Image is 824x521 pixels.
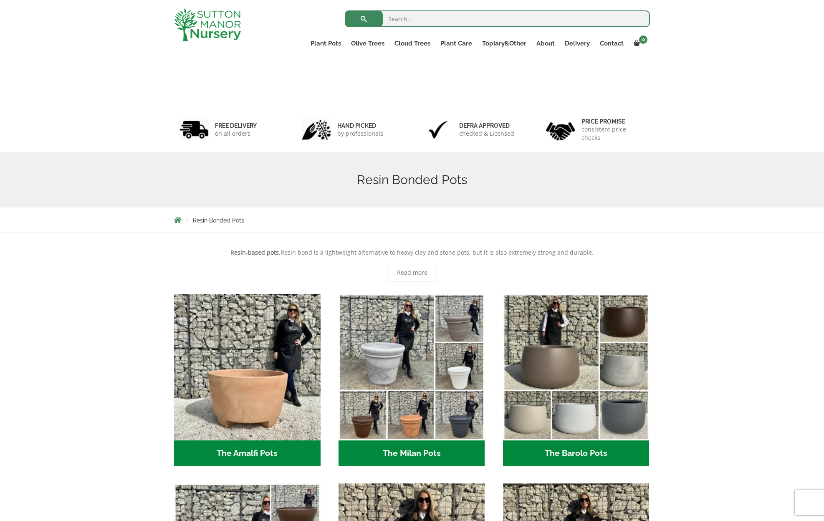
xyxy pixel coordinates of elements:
img: The Milan Pots [339,294,485,440]
h1: Resin Bonded Pots [174,172,650,187]
a: Cloud Trees [389,38,435,49]
a: About [531,38,560,49]
strong: Resin-based pots. [230,248,281,256]
nav: Breadcrumbs [174,217,650,223]
img: The Barolo Pots [503,294,650,440]
h2: The Amalfi Pots [174,440,321,466]
a: Delivery [560,38,595,49]
h2: The Barolo Pots [503,440,650,466]
img: logo [174,8,241,41]
input: Search... [345,10,650,27]
span: Read more [397,270,427,276]
h6: Defra approved [459,122,514,129]
p: consistent price checks [581,125,645,142]
a: Plant Pots [306,38,346,49]
p: by professionals [337,129,383,138]
span: Resin Bonded Pots [193,217,244,224]
h6: FREE DELIVERY [215,122,257,129]
p: on all orders [215,129,257,138]
a: Visit product category The Milan Pots [339,294,485,466]
img: 1.jpg [179,119,209,140]
h6: hand picked [337,122,383,129]
span: 0 [639,35,647,44]
h6: Price promise [581,118,645,125]
h2: The Milan Pots [339,440,485,466]
a: 0 [629,38,650,49]
a: Visit product category The Amalfi Pots [174,294,321,466]
a: Topiary&Other [477,38,531,49]
img: 3.jpg [424,119,453,140]
a: Contact [595,38,629,49]
img: The Amalfi Pots [174,294,321,440]
a: Plant Care [435,38,477,49]
p: checked & Licensed [459,129,514,138]
a: Visit product category The Barolo Pots [503,294,650,466]
img: 4.jpg [546,117,575,142]
img: 2.jpg [302,119,331,140]
p: Resin bond is a lightweight alternative to heavy clay and stone pots, but it is also extremely st... [174,248,650,258]
a: Olive Trees [346,38,389,49]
